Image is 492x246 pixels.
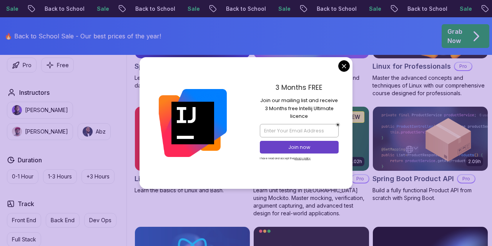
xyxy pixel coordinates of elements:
[48,173,72,180] p: 1-3 Hours
[372,106,488,202] a: Spring Boot Product API card2.09hSpring Boot Product APIProBuild a fully functional Product API f...
[7,123,73,140] button: instructor img[PERSON_NAME]
[25,128,68,135] p: [PERSON_NAME]
[135,61,211,72] h2: Spring JDBC Template
[83,127,93,137] img: instructor img
[253,187,369,217] p: Learn unit testing in [GEOGRAPHIC_DATA] using Mockito. Master mocking, verification, argument cap...
[81,169,115,184] button: +3 Hours
[18,199,34,208] h2: Track
[84,213,116,228] button: Dev Ops
[359,5,384,13] p: Sale
[307,5,359,13] p: Back to School
[23,61,32,69] p: Pro
[12,105,22,115] img: instructor img
[96,128,106,135] p: Abz
[7,102,73,119] button: instructor img[PERSON_NAME]
[43,169,77,184] button: 1-3 Hours
[347,113,360,121] p: NEW
[135,187,250,194] p: Learn the basics of Linux and Bash.
[12,236,36,243] p: Full Stack
[46,213,80,228] button: Back End
[78,123,111,140] button: instructor imgAbz
[397,5,450,13] p: Back to School
[372,74,488,97] p: Master the advanced concepts and techniques of Linux with our comprehensive course designed for p...
[125,5,178,13] p: Back to School
[5,31,161,41] p: 🔥 Back to School Sale - Our best prices of the year!
[57,61,69,69] p: Free
[19,88,50,97] h2: Instructors
[372,61,451,72] h2: Linux for Professionals
[12,173,33,180] p: 0-1 Hour
[350,158,362,165] p: 2.02h
[135,173,228,184] h2: Linux Over The Wire Bandit
[87,5,111,13] p: Sale
[86,173,110,180] p: +3 Hours
[458,175,475,183] p: Pro
[35,5,87,13] p: Back to School
[25,106,68,114] p: [PERSON_NAME]
[7,213,41,228] button: Front End
[12,127,22,137] img: instructor img
[372,173,454,184] h2: Spring Boot Product API
[447,27,462,45] p: Grab Now
[178,5,202,13] p: Sale
[373,107,488,171] img: Spring Boot Product API card
[51,216,75,224] p: Back End
[7,58,37,73] button: Pro
[41,58,74,73] button: Free
[352,175,369,183] p: Pro
[135,107,250,171] img: Linux Over The Wire Bandit card
[135,74,250,89] p: Learn how to use JDBC Template to simplify database access.
[455,63,472,70] p: Pro
[450,5,474,13] p: Sale
[7,169,38,184] button: 0-1 Hour
[216,5,268,13] p: Back to School
[89,216,111,224] p: Dev Ops
[12,216,36,224] p: Front End
[268,5,293,13] p: Sale
[18,155,42,165] h2: Duration
[135,106,250,194] a: Linux Over The Wire Bandit card39mLinux Over The Wire BanditProLearn the basics of Linux and Bash.
[468,158,481,165] p: 2.09h
[372,187,488,202] p: Build a fully functional Product API from scratch with Spring Boot.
